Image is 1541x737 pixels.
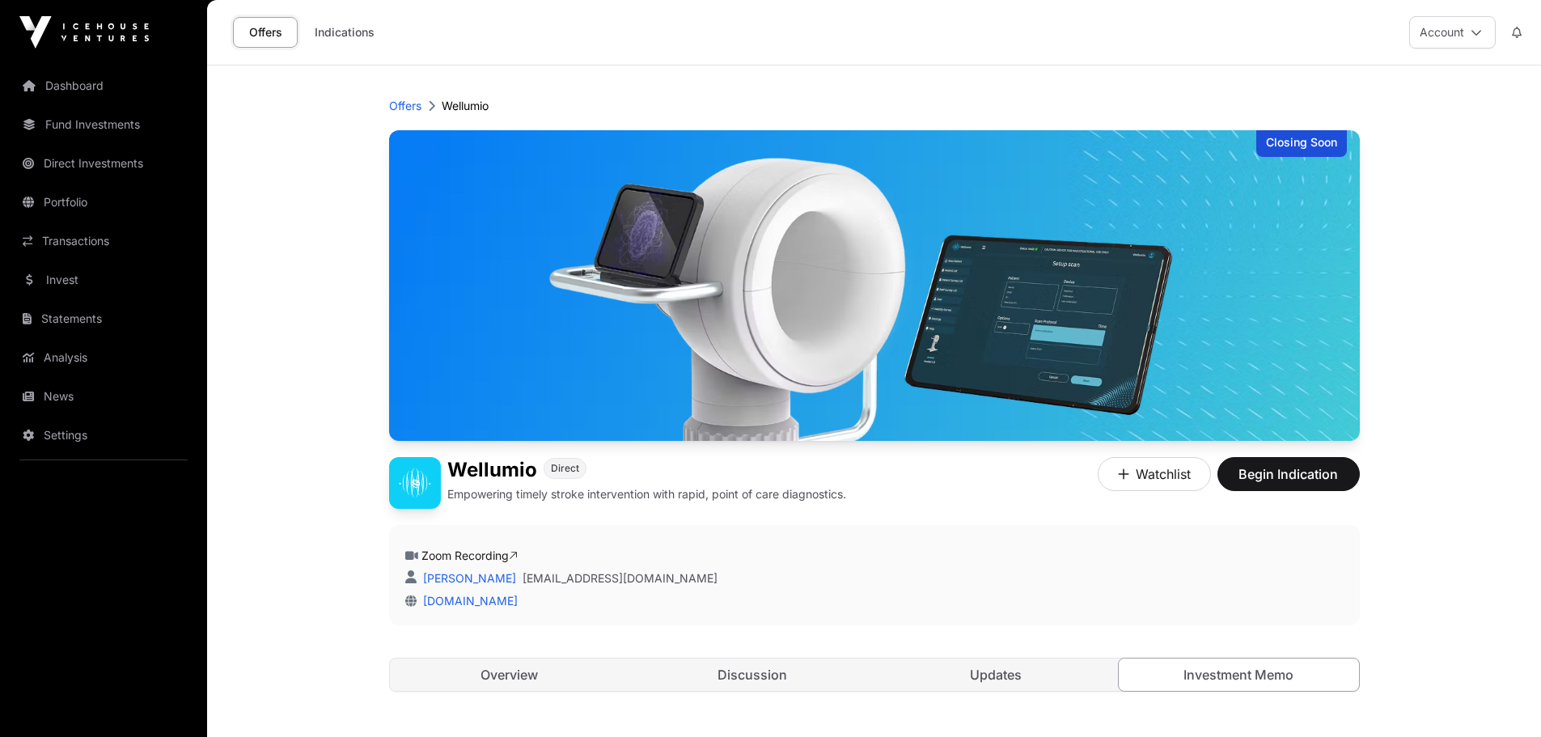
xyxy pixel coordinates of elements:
a: Zoom Recording [421,549,518,562]
a: Investment Memo [1118,658,1360,692]
a: Offers [389,98,421,114]
button: Watchlist [1098,457,1211,491]
a: Settings [13,417,194,453]
a: Indications [304,17,385,48]
a: Begin Indication [1217,473,1360,489]
a: Analysis [13,340,194,375]
a: Dashboard [13,68,194,104]
div: Closing Soon [1256,130,1347,157]
span: Begin Indication [1238,464,1340,484]
a: Portfolio [13,184,194,220]
a: [EMAIL_ADDRESS][DOMAIN_NAME] [523,570,718,587]
a: Updates [876,659,1116,691]
nav: Tabs [390,659,1359,691]
img: Wellumio [389,130,1360,441]
h1: Wellumio [447,457,537,483]
a: Offers [233,17,298,48]
span: Direct [551,462,579,475]
button: Begin Indication [1217,457,1360,491]
a: [DOMAIN_NAME] [417,594,518,608]
a: [PERSON_NAME] [420,571,516,585]
img: Icehouse Ventures Logo [19,16,149,49]
a: Overview [390,659,630,691]
a: Invest [13,262,194,298]
p: Empowering timely stroke intervention with rapid, point of care diagnostics. [447,486,846,502]
a: Direct Investments [13,146,194,181]
a: Transactions [13,223,194,259]
a: Discussion [633,659,873,691]
a: Fund Investments [13,107,194,142]
a: News [13,379,194,414]
a: Statements [13,301,194,337]
img: Wellumio [389,457,441,509]
p: Wellumio [442,98,489,114]
button: Account [1409,16,1496,49]
iframe: Chat Widget [1460,659,1541,737]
